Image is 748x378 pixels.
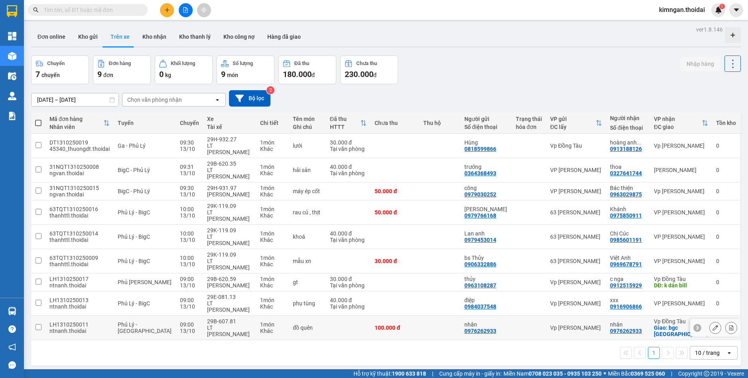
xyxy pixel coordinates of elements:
[733,6,740,14] span: caret-down
[716,167,736,173] div: 0
[464,185,508,191] div: công
[261,27,307,46] button: Hàng đã giao
[207,276,252,282] div: 29B-620.59
[293,124,322,130] div: Ghi chú
[716,258,736,264] div: 0
[171,61,195,66] div: Khối lượng
[375,209,415,216] div: 50.000 đ
[207,209,252,222] div: LT [PERSON_NAME]
[610,115,646,121] div: Người nhận
[716,120,736,126] div: Tồn kho
[330,276,367,282] div: 30.000 đ
[180,170,199,176] div: 13/10
[197,3,211,17] button: aim
[423,120,456,126] div: Thu hộ
[49,212,110,219] div: thanhttl.thoidai
[330,116,360,122] div: Đã thu
[503,369,602,378] span: Miền Nam
[118,234,150,240] span: Phủ Lý - BigC
[719,4,725,9] sup: 1
[227,72,238,78] span: món
[726,350,732,356] svg: open
[160,3,174,17] button: plus
[260,321,285,328] div: 1 món
[293,142,322,149] div: lưới
[8,307,16,315] img: warehouse-icon
[180,297,199,303] div: 09:00
[118,258,150,264] span: Phủ Lý - BigC
[180,276,199,282] div: 09:00
[207,318,252,325] div: 29B-607.81
[207,136,252,142] div: 29H-932.27
[103,72,113,78] span: đơn
[31,55,89,84] button: Chuyến7chuyến
[375,188,415,194] div: 50.000 đ
[375,258,415,264] div: 30.000 đ
[260,255,285,261] div: 1 món
[312,72,315,78] span: đ
[610,255,646,261] div: Việt Anh
[610,303,642,310] div: 0916906866
[260,276,285,282] div: 1 món
[610,297,646,303] div: xxx
[439,369,501,378] span: Cung cấp máy in - giấy in:
[608,369,665,378] span: Miền Bắc
[260,206,285,212] div: 1 món
[207,227,252,234] div: 29K-119.09
[260,139,285,146] div: 1 món
[8,325,16,333] span: question-circle
[637,139,641,146] span: ...
[293,167,322,173] div: hải sản
[118,120,172,126] div: Tuyến
[392,370,426,377] strong: 1900 633 818
[716,188,736,194] div: 0
[260,212,285,219] div: Khác
[375,120,415,126] div: Chưa thu
[330,139,367,146] div: 30.000 đ
[610,212,642,219] div: 0975850911
[294,61,309,66] div: Đã thu
[165,72,171,78] span: kg
[104,27,136,46] button: Trên xe
[550,116,596,122] div: VP gửi
[464,212,496,219] div: 0979766168
[704,371,709,376] span: copyright
[229,90,270,107] button: Bộ lọc
[47,61,65,66] div: Chuyến
[464,237,496,243] div: 0979453014
[180,237,199,243] div: 13/10
[654,300,708,307] div: VP [PERSON_NAME]
[260,185,285,191] div: 1 món
[49,282,110,289] div: ntnanh.thoidai
[610,328,642,334] div: 0976262933
[207,185,252,191] div: 29H-931.97
[8,32,16,40] img: dashboard-icon
[283,69,312,79] span: 180.000
[49,185,110,191] div: 31NQT1310250015
[529,370,602,377] strong: 0708 023 035 - 0935 103 250
[516,124,542,130] div: hóa đơn
[180,191,199,198] div: 13/10
[278,55,336,84] button: Đã thu180.000đ
[260,303,285,310] div: Khác
[610,191,642,198] div: 0963029875
[8,361,16,369] span: message
[49,116,103,122] div: Mã đơn hàng
[654,282,708,289] div: DĐ: k dán bill
[8,72,16,80] img: warehouse-icon
[49,297,110,303] div: LH1310250013
[550,300,602,307] div: Vp [PERSON_NAME]
[330,230,367,237] div: 40.000 đ
[648,347,660,359] button: 1
[49,261,110,267] div: thanhttl.thoidai
[293,116,322,122] div: Tên món
[654,234,708,240] div: VP [PERSON_NAME]
[180,164,199,170] div: 09:31
[8,92,16,100] img: warehouse-icon
[214,97,221,103] svg: open
[260,282,285,289] div: Khác
[179,3,193,17] button: file-add
[464,276,508,282] div: thủy
[93,55,151,84] button: Đơn hàng9đơn
[33,7,39,13] span: search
